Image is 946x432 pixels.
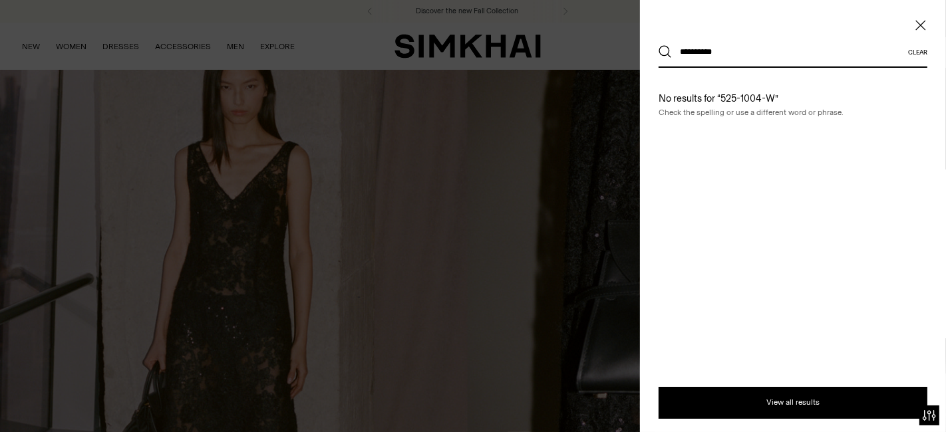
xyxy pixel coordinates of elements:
button: Search [659,45,672,58]
button: View all results [659,387,927,419]
p: Check the spelling or use a different word or phrase. [659,106,927,118]
input: What are you looking for? [672,37,908,66]
button: Close [914,19,927,32]
button: Clear [908,49,927,56]
h4: No results for “525-1004-W” [659,92,927,106]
